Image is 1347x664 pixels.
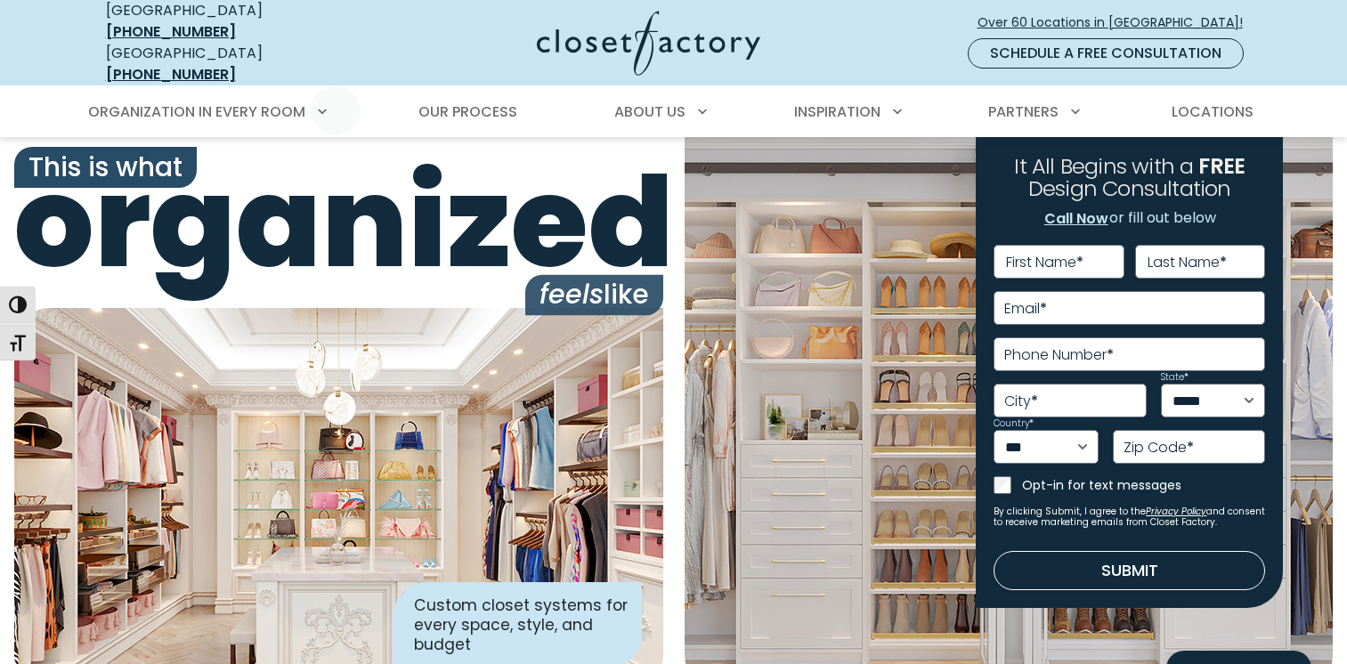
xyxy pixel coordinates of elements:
span: About Us [614,101,686,122]
span: Partners [988,101,1059,122]
nav: Primary Menu [76,87,1272,137]
i: feels [540,276,604,314]
span: like [525,275,663,316]
a: Over 60 Locations in [GEOGRAPHIC_DATA]! [977,7,1258,38]
span: Locations [1172,101,1254,122]
div: [GEOGRAPHIC_DATA] [106,43,364,85]
span: Our Process [418,101,517,122]
img: Closet Factory Logo [537,11,760,76]
span: Over 60 Locations in [GEOGRAPHIC_DATA]! [978,13,1257,32]
a: [PHONE_NUMBER] [106,64,236,85]
a: Schedule a Free Consultation [968,38,1244,69]
a: [PHONE_NUMBER] [106,21,236,42]
span: Organization in Every Room [88,101,305,122]
span: Inspiration [794,101,880,122]
span: organized [14,159,663,285]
